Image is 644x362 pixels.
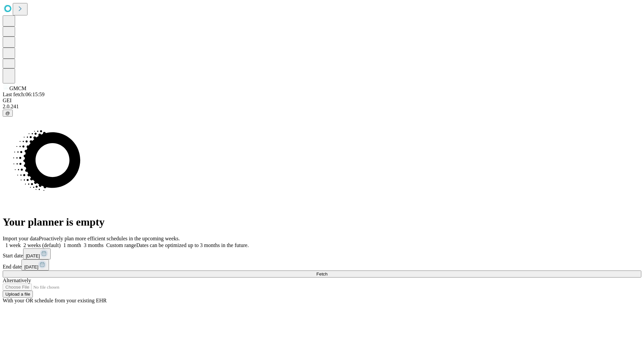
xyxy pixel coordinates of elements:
[3,248,641,259] div: Start date
[3,98,641,104] div: GEI
[3,291,33,298] button: Upload a file
[106,242,136,248] span: Custom range
[3,104,641,110] div: 2.0.241
[136,242,249,248] span: Dates can be optimized up to 3 months in the future.
[84,242,104,248] span: 3 months
[5,111,10,116] span: @
[316,271,327,277] span: Fetch
[23,248,51,259] button: [DATE]
[3,216,641,228] h1: Your planner is empty
[21,259,49,270] button: [DATE]
[5,242,21,248] span: 1 week
[39,236,180,241] span: Proactively plan more efficient schedules in the upcoming weeks.
[3,92,45,97] span: Last fetch: 06:15:59
[26,253,40,258] span: [DATE]
[3,298,107,303] span: With your OR schedule from your existing EHR
[3,259,641,270] div: End date
[3,236,39,241] span: Import your data
[9,85,26,91] span: GMCM
[3,270,641,278] button: Fetch
[3,278,31,283] span: Alternatively
[24,264,38,269] span: [DATE]
[63,242,81,248] span: 1 month
[23,242,61,248] span: 2 weeks (default)
[3,110,13,117] button: @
